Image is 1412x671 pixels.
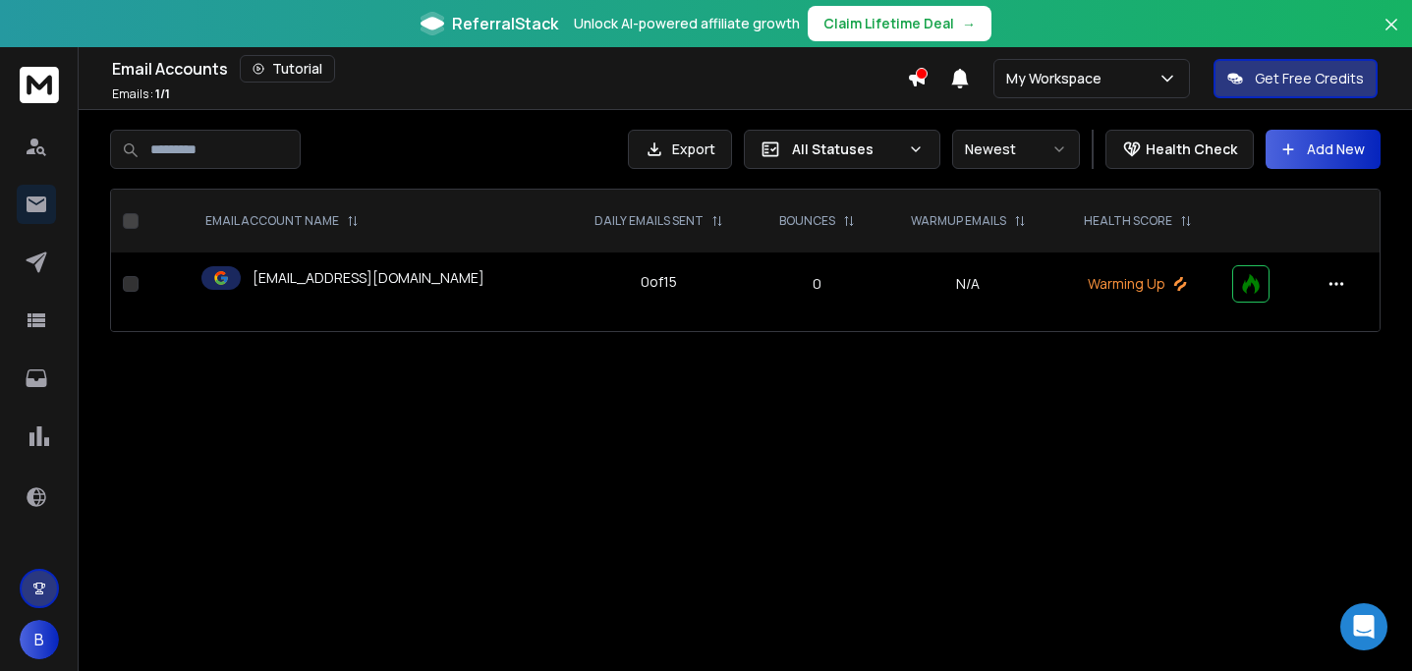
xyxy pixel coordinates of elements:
[1006,69,1109,88] p: My Workspace
[112,86,170,102] p: Emails :
[574,14,800,33] p: Unlock AI-powered affiliate growth
[1266,130,1381,169] button: Add New
[1340,603,1387,650] div: Open Intercom Messenger
[952,130,1080,169] button: Newest
[20,620,59,659] button: B
[1105,130,1254,169] button: Health Check
[112,55,907,83] div: Email Accounts
[911,213,1006,229] p: WARMUP EMAILS
[1214,59,1378,98] button: Get Free Credits
[962,14,976,33] span: →
[594,213,704,229] p: DAILY EMAILS SENT
[1084,213,1172,229] p: HEALTH SCORE
[641,272,677,292] div: 0 of 15
[240,55,335,83] button: Tutorial
[452,12,558,35] span: ReferralStack
[205,213,359,229] div: EMAIL ACCOUNT NAME
[792,140,900,159] p: All Statuses
[1255,69,1364,88] p: Get Free Credits
[881,252,1055,315] td: N/A
[628,130,732,169] button: Export
[1067,274,1210,294] p: Warming Up
[1379,12,1404,59] button: Close banner
[779,213,835,229] p: BOUNCES
[1146,140,1237,159] p: Health Check
[808,6,991,41] button: Claim Lifetime Deal→
[155,85,170,102] span: 1 / 1
[253,268,484,288] p: [EMAIL_ADDRESS][DOMAIN_NAME]
[765,274,870,294] p: 0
